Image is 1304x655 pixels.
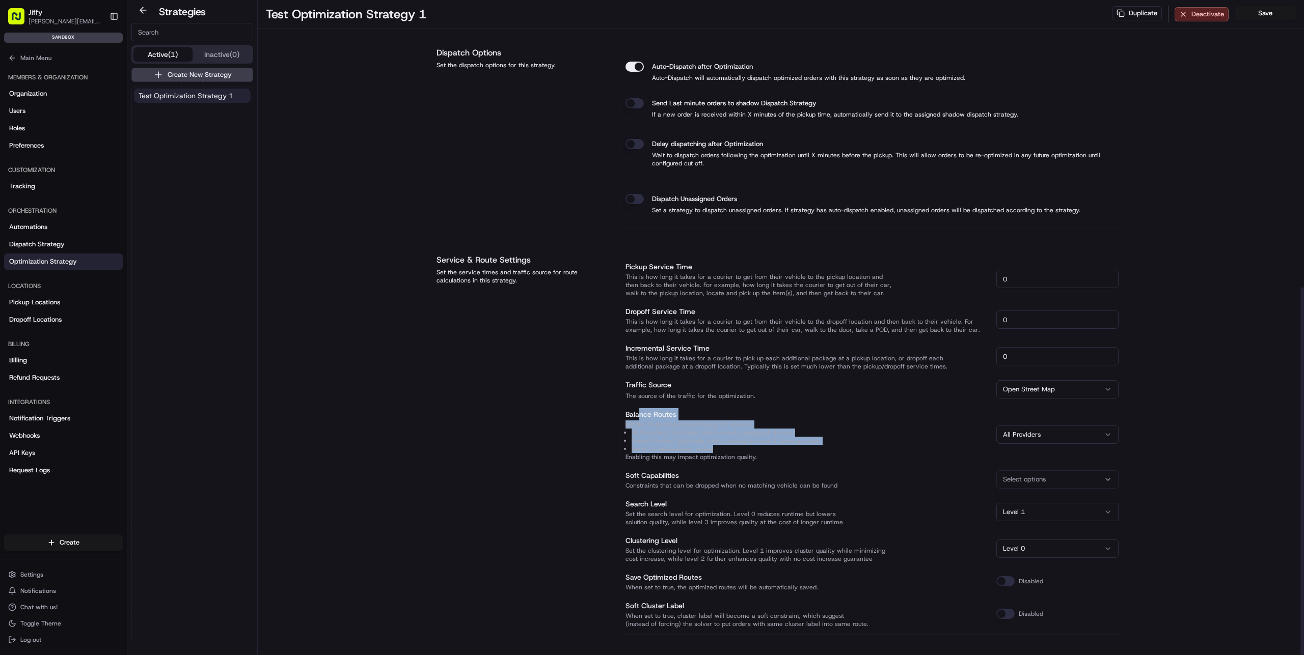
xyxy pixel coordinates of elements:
button: Toggle Theme [4,616,123,631]
div: Billing [4,336,123,352]
button: Create [4,534,123,551]
button: Chat with us! [4,600,123,614]
label: Delay dispatching after Optimization [652,139,763,149]
label: Dispatch Unassigned Orders [652,194,737,204]
a: Webhooks [4,428,123,444]
span: Notification Triggers [9,414,70,423]
p: Disabled [1019,577,1043,585]
a: Roles [4,120,123,136]
input: Search [131,23,253,41]
a: Pickup Locations [4,294,123,310]
span: API Documentation [96,147,164,157]
button: Test Optimization Strategy 1 [134,89,251,103]
p: Set the route balancing strategy for drivers. [626,420,988,461]
button: Jiffy [29,7,42,17]
span: Create [60,538,79,547]
a: API Keys [4,445,123,461]
input: 300 [996,310,1119,329]
button: Inactive (0) [193,47,252,62]
button: Duplicate [1112,6,1162,20]
li: None: Do not balance routes [632,445,988,453]
button: Deactivate [1175,7,1229,21]
button: Active (1) [133,47,193,62]
div: Locations [4,278,123,294]
a: Preferences [4,137,123,154]
div: Set the service times and traffic source for route calculations in this strategy. [437,268,607,284]
div: Customization [4,162,123,178]
p: When set to true, cluster label will become a soft constraint, which suggest (instead of forcing)... [626,612,988,628]
label: Auto-Dispatch after Optimization [652,62,753,72]
p: The source of the traffic for the optimization. [626,392,988,400]
a: Request Logs [4,462,123,478]
p: Set the clustering level for optimization. Level 1 improves cluster quality while minimizing cost... [626,547,988,563]
span: Tracking [9,182,35,191]
label: Traffic Source [626,380,671,389]
label: Send Last minute orders to shadow Dispatch Strategy [652,98,817,108]
a: Dropoff Locations [4,311,123,328]
span: Optimization Strategy [9,257,77,266]
a: Optimization Strategy [4,253,123,270]
div: sandbox [4,33,123,43]
button: Settings [4,567,123,582]
p: This is how long it takes for a courier to get from their vehicle to the dropoff location and the... [626,318,988,334]
h1: Dispatch Options [437,47,607,59]
span: Pickup Locations [9,298,60,307]
span: Webhooks [9,431,40,440]
img: Nash [10,10,31,30]
div: We're available if you need us! [35,107,129,115]
p: If a new order is received within X minutes of the pickup time, automatically send it to the assi... [626,110,1018,119]
a: Automations [4,219,123,235]
p: When set to true, the optimized routes will be automatically saved. [626,583,988,591]
a: Refund Requests [4,369,123,386]
p: Constraints that can be dropped when no matching vehicle can be found [626,481,988,490]
span: Refund Requests [9,373,60,382]
span: Test Optimization Strategy 1 [139,91,233,101]
p: Disabled [1019,610,1043,618]
span: Enabling this may impact optimization quality. [626,453,988,461]
span: Chat with us! [20,603,58,611]
a: Tracking [4,178,123,194]
li: Same Provider: Distribute orders among drivers of same provider [632,437,988,445]
span: Dispatch Strategy [9,240,65,249]
span: Dropoff Locations [9,315,62,324]
p: This is how long it takes for a courier to pick up each additional package at a pickup location, ... [626,354,988,371]
span: Log out [20,636,41,644]
a: Dispatch Strategy [4,236,123,252]
label: Save Optimized Routes [626,573,702,582]
a: Billing [4,352,123,368]
span: Automations [9,222,47,232]
p: Wait to dispatch orders following the optimization until X minutes before the pickup. This will a... [626,151,1119,167]
span: Set a strategy to dispatch unassigned orders. If strategy has auto-dispatch enabled, unassigned o... [652,206,1080,214]
span: Billing [9,356,27,365]
button: Start new chat [173,100,185,112]
label: Incremental Service Time [626,344,710,353]
h1: Service & Route Settings [437,254,607,266]
div: Orchestration [4,203,123,219]
div: Start new chat [35,97,167,107]
label: Balance Routes [626,410,676,419]
button: Notifications [4,584,123,598]
span: Pylon [101,172,123,180]
span: Settings [20,571,43,579]
p: This is how long it takes for a courier to get from their vehicle to the pickup location and then... [626,273,988,297]
button: Select options [996,470,1119,489]
p: Welcome 👋 [10,40,185,56]
a: Notification Triggers [4,410,123,426]
a: Users [4,103,123,119]
a: Organization [4,86,123,102]
span: Auto-Dispatch will automatically dispatch optimized orders with this strategy as soon as they are... [652,74,965,82]
span: Organization [9,89,47,98]
button: Log out [4,633,123,647]
span: Notifications [20,587,56,595]
span: Main Menu [20,54,51,62]
button: Create New Strategy [131,68,253,82]
label: Soft Cluster Label [626,601,684,610]
input: Clear [26,65,168,76]
span: Users [9,106,25,116]
button: Main Menu [4,51,123,65]
span: [PERSON_NAME][EMAIL_ADDRESS][DOMAIN_NAME] [29,17,101,25]
h1: Test Optimization Strategy 1 [266,6,427,22]
div: 📗 [10,148,18,156]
